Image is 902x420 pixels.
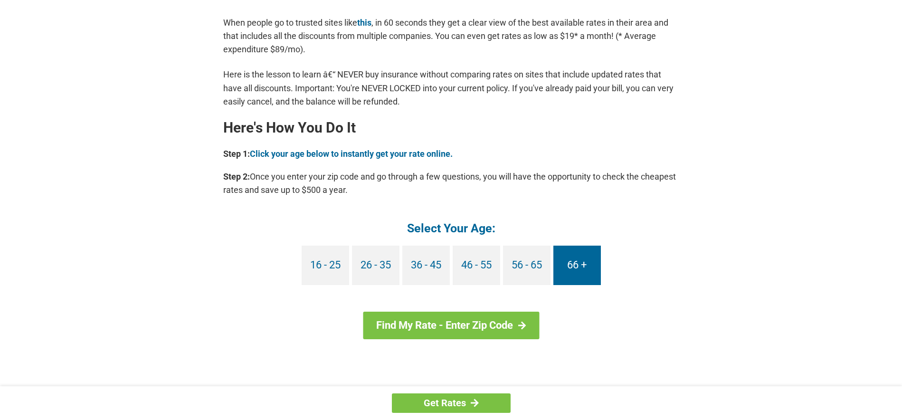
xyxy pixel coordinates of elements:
a: 26 - 35 [352,246,399,285]
a: Click your age below to instantly get your rate online. [250,149,453,159]
b: Step 2: [223,172,250,181]
a: this [357,18,371,28]
a: 36 - 45 [402,246,450,285]
h2: Here's How You Do It [223,120,679,135]
a: 56 - 65 [503,246,551,285]
a: 46 - 55 [453,246,500,285]
p: Here is the lesson to learn â€“ NEVER buy insurance without comparing rates on sites that include... [223,68,679,108]
a: 66 + [553,246,601,285]
b: Step 1: [223,149,250,159]
p: Once you enter your zip code and go through a few questions, you will have the opportunity to che... [223,170,679,197]
h4: Select Your Age: [223,220,679,236]
a: 16 - 25 [302,246,349,285]
p: When people go to trusted sites like , in 60 seconds they get a clear view of the best available ... [223,16,679,56]
a: Get Rates [392,393,511,413]
a: Find My Rate - Enter Zip Code [363,312,539,339]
